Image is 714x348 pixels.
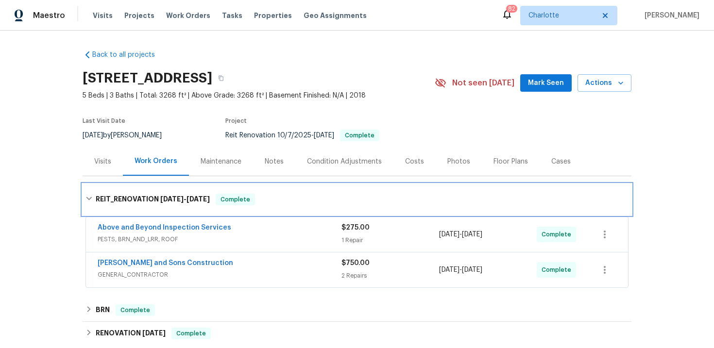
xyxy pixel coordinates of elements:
span: 5 Beds | 3 Baths | Total: 3268 ft² | Above Grade: 3268 ft² | Basement Finished: N/A | 2018 [83,91,435,100]
span: [DATE] [462,266,482,273]
span: [PERSON_NAME] [641,11,699,20]
span: Last Visit Date [83,118,125,124]
span: Complete [341,133,378,138]
span: Charlotte [528,11,595,20]
a: Above and Beyond Inspection Services [98,224,231,231]
span: Project [225,118,247,124]
span: Complete [217,195,254,204]
span: 10/7/2025 [277,132,311,139]
h6: REIT_RENOVATION [96,194,210,205]
span: $750.00 [341,260,370,266]
span: GENERAL_CONTRACTOR [98,270,341,280]
div: Cases [551,157,571,166]
button: Mark Seen [520,74,572,92]
h6: RENOVATION [96,328,166,339]
span: Complete [542,265,575,275]
span: - [277,132,334,139]
div: REIT_RENOVATION [DATE]-[DATE]Complete [83,184,631,215]
div: 2 Repairs [341,271,439,281]
span: Complete [117,305,154,315]
a: [PERSON_NAME] and Sons Construction [98,260,233,266]
span: Work Orders [166,11,210,20]
span: [DATE] [83,132,103,139]
h2: [STREET_ADDRESS] [83,73,212,83]
button: Copy Address [212,69,230,87]
div: 1 Repair [341,235,439,245]
div: by [PERSON_NAME] [83,130,173,141]
span: [DATE] [187,196,210,202]
span: Complete [542,230,575,239]
div: Floor Plans [493,157,528,166]
span: Maestro [33,11,65,20]
span: - [160,196,210,202]
div: 82 [508,4,515,14]
span: Not seen [DATE] [452,78,514,88]
span: [DATE] [160,196,184,202]
span: Properties [254,11,292,20]
span: Visits [93,11,113,20]
h6: BRN [96,304,110,316]
span: Geo Assignments [304,11,367,20]
div: Visits [94,157,111,166]
span: [DATE] [439,266,459,273]
button: Actions [578,74,631,92]
div: RENOVATION [DATE]Complete [83,322,631,345]
div: Notes [265,157,284,166]
span: PESTS, BRN_AND_LRR, ROOF [98,234,341,244]
div: Photos [447,157,470,166]
span: Actions [585,77,624,89]
span: [DATE] [439,231,459,238]
span: - [439,265,482,275]
span: Complete [172,329,210,338]
span: Mark Seen [528,77,564,89]
div: Costs [405,157,424,166]
span: [DATE] [142,330,166,336]
span: [DATE] [314,132,334,139]
span: $275.00 [341,224,370,231]
a: Back to all projects [83,50,176,60]
div: Work Orders [135,156,177,166]
div: Condition Adjustments [307,157,382,166]
span: - [439,230,482,239]
div: Maintenance [201,157,241,166]
span: [DATE] [462,231,482,238]
span: Projects [124,11,154,20]
span: Reit Renovation [225,132,379,139]
span: Tasks [222,12,242,19]
div: BRN Complete [83,298,631,322]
